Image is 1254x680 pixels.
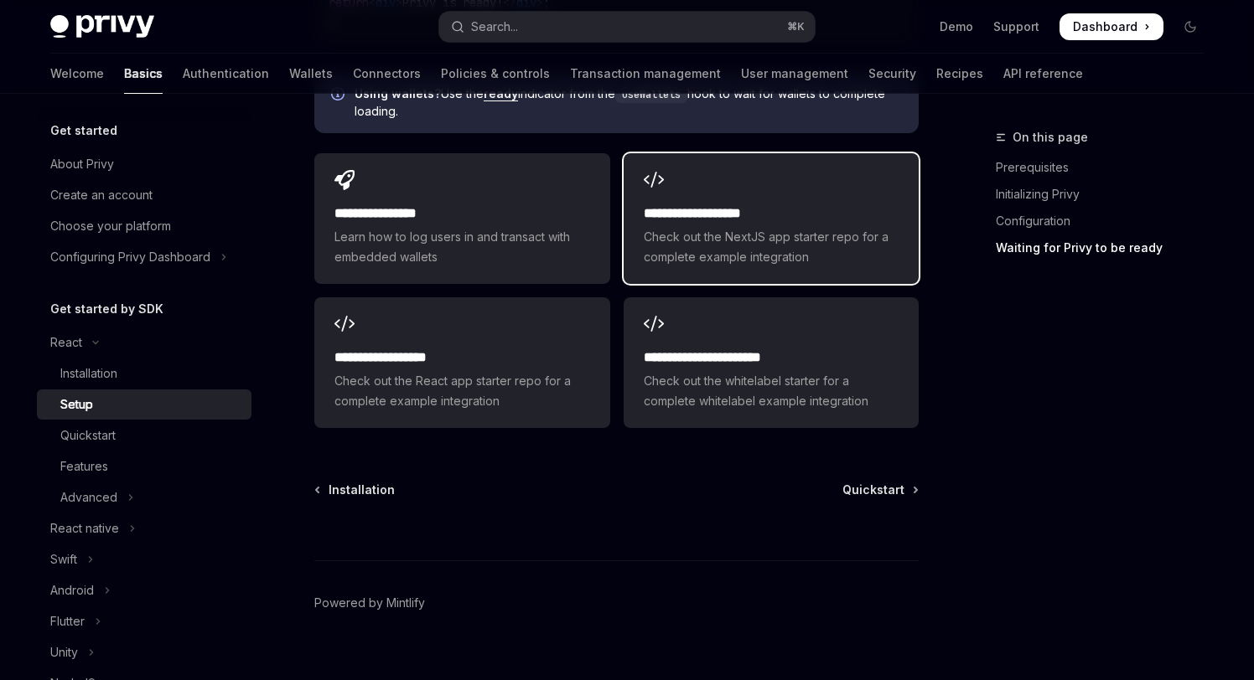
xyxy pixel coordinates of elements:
button: Toggle Configuring Privy Dashboard section [37,242,251,272]
h5: Get started by SDK [50,299,163,319]
button: Toggle Advanced section [37,482,251,513]
span: Dashboard [1073,18,1137,35]
button: Open search [439,12,815,42]
a: Policies & controls [441,54,550,94]
span: ⌘ K [787,20,805,33]
div: Swift [50,549,77,569]
a: Security [868,54,916,94]
a: Authentication [183,54,269,94]
a: Installation [37,358,251,389]
a: Features [37,451,251,482]
a: Waiting for Privy to be ready [996,234,1217,261]
div: Android [50,580,94,600]
div: Quickstart [60,425,116,446]
div: Choose your platform [50,216,171,236]
a: API reference [1003,54,1083,94]
a: **** **** **** **** ***Check out the whitelabel starter for a complete whitelabel example integra... [624,297,919,428]
span: Learn how to log users in and transact with embedded wallets [334,227,589,267]
a: Transaction management [570,54,721,94]
div: Configuring Privy Dashboard [50,247,210,267]
a: Setup [37,389,251,420]
a: Basics [124,54,163,94]
div: Unity [50,642,78,662]
div: Features [60,456,108,477]
span: Check out the React app starter repo for a complete example integration [334,371,589,411]
a: Powered by Mintlify [314,595,425,611]
a: User management [741,54,848,94]
button: Toggle Swift section [37,544,251,574]
svg: Info [331,87,348,104]
a: Quickstart [37,420,251,451]
a: Installation [316,482,395,498]
a: Initializing Privy [996,181,1217,208]
a: Support [993,18,1039,35]
a: **** **** **** ****Check out the NextJS app starter repo for a complete example integration [624,153,919,284]
button: Toggle React native section [37,513,251,543]
span: Installation [329,482,395,498]
div: React [50,332,82,353]
a: Wallets [289,54,333,94]
button: Toggle Flutter section [37,606,251,636]
button: Toggle React section [37,327,251,358]
span: On this page [1013,127,1088,147]
div: Installation [60,363,117,384]
a: Recipes [936,54,983,94]
a: Quickstart [842,482,917,498]
button: Toggle Android section [37,575,251,605]
span: Check out the whitelabel starter for a complete whitelabel example integration [644,371,899,411]
a: **** **** **** ***Check out the React app starter repo for a complete example integration [314,297,609,428]
div: React native [50,518,119,538]
img: dark logo [50,15,154,39]
a: Create an account [37,180,251,210]
div: Create an account [50,185,153,205]
a: Prerequisites [996,154,1217,181]
a: Choose your platform [37,211,251,241]
div: Setup [60,394,93,415]
a: About Privy [37,149,251,179]
span: Use the indicator from the hook to wait for wallets to complete loading. [355,85,902,120]
a: Demo [940,18,973,35]
a: Configuration [996,208,1217,234]
button: Toggle Unity section [37,637,251,667]
div: About Privy [50,154,114,174]
div: Advanced [60,487,117,507]
a: ready [484,86,518,101]
a: Welcome [50,54,104,94]
a: **** **** **** *Learn how to log users in and transact with embedded wallets [314,153,609,284]
div: Flutter [50,611,85,631]
button: Toggle dark mode [1177,13,1204,40]
div: Search... [471,17,518,37]
span: Check out the NextJS app starter repo for a complete example integration [644,227,899,267]
span: Quickstart [842,482,904,498]
code: useWallets [615,86,687,103]
h5: Get started [50,121,117,141]
a: Connectors [353,54,421,94]
a: Dashboard [1060,13,1163,40]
